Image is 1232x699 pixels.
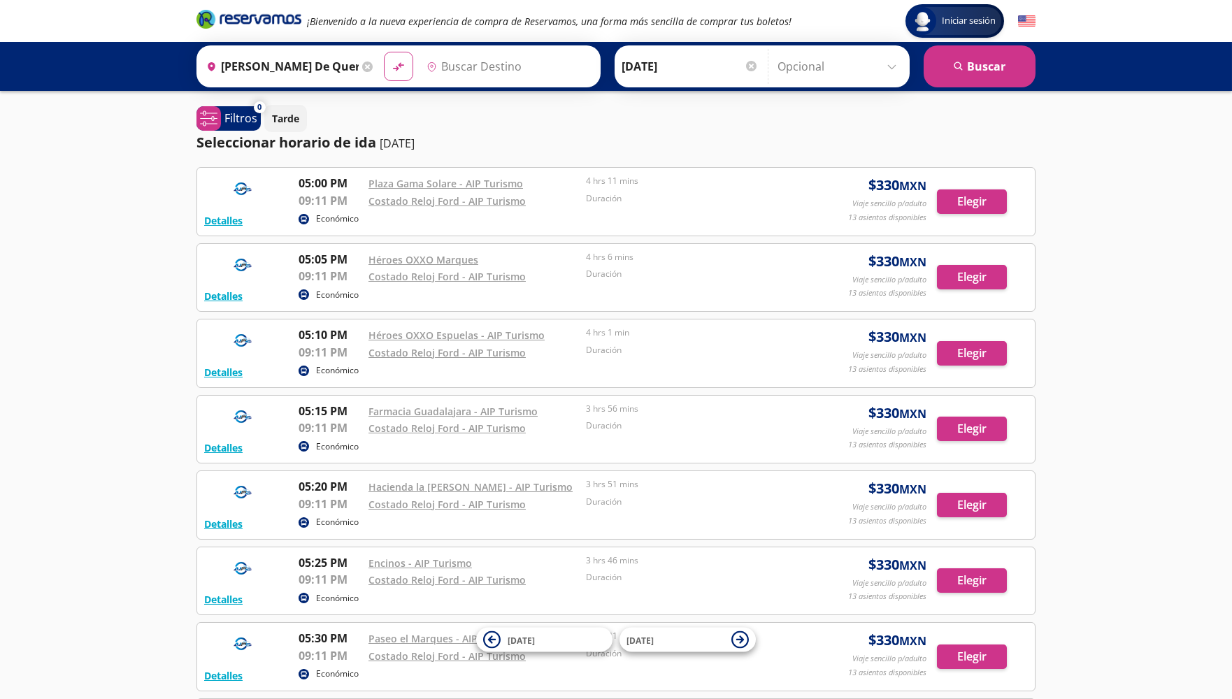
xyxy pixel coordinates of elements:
[476,628,613,652] button: [DATE]
[299,344,361,361] p: 09:11 PM
[848,515,926,527] p: 13 asientos disponibles
[196,106,261,131] button: 0Filtros
[937,417,1007,441] button: Elegir
[587,344,798,356] p: Duración
[587,496,798,508] p: Duración
[587,268,798,280] p: Duración
[587,478,798,491] p: 3 hrs 51 mins
[299,571,361,588] p: 09:11 PM
[368,346,526,359] a: Costado Reloj Ford - AIP Turismo
[868,630,926,651] span: $ 330
[204,478,281,506] img: RESERVAMOS
[204,326,281,354] img: RESERVAMOS
[899,178,926,194] small: MXN
[368,177,523,190] a: Plaza Gama Solare - AIP Turismo
[264,105,307,132] button: Tarde
[622,49,759,84] input: Elegir Fecha
[587,419,798,432] p: Duración
[299,647,361,664] p: 09:11 PM
[316,668,359,680] p: Económico
[852,577,926,589] p: Viaje sencillo p/adulto
[204,251,281,279] img: RESERVAMOS
[204,440,243,455] button: Detalles
[868,554,926,575] span: $ 330
[587,554,798,567] p: 3 hrs 46 mins
[316,364,359,377] p: Económico
[508,635,535,647] span: [DATE]
[204,668,243,683] button: Detalles
[204,175,281,203] img: RESERVAMOS
[924,45,1036,87] button: Buscar
[868,175,926,196] span: $ 330
[587,571,798,584] p: Duración
[368,329,545,342] a: Héroes OXXO Espuelas - AIP Turismo
[204,592,243,607] button: Detalles
[316,440,359,453] p: Económico
[299,419,361,436] p: 09:11 PM
[204,403,281,431] img: RESERVAMOS
[852,653,926,665] p: Viaje sencillo p/adulto
[899,330,926,345] small: MXN
[587,403,798,415] p: 3 hrs 56 mins
[899,558,926,573] small: MXN
[299,268,361,284] p: 09:11 PM
[868,326,926,347] span: $ 330
[778,49,903,84] input: Opcional
[196,8,301,34] a: Brand Logo
[316,289,359,301] p: Económico
[299,630,361,647] p: 05:30 PM
[852,349,926,361] p: Viaje sencillo p/adulto
[299,554,361,571] p: 05:25 PM
[196,8,301,29] i: Brand Logo
[848,212,926,224] p: 13 asientos disponibles
[299,251,361,268] p: 05:05 PM
[316,212,359,225] p: Económico
[587,175,798,187] p: 4 hrs 11 mins
[936,14,1001,28] span: Iniciar sesión
[368,253,478,266] a: Héroes OXXO Marques
[619,628,756,652] button: [DATE]
[316,592,359,605] p: Económico
[368,405,538,418] a: Farmacia Guadalajara - AIP Turismo
[368,573,526,586] a: Costado Reloj Ford - AIP Turismo
[937,493,1007,517] button: Elegir
[937,341,1007,366] button: Elegir
[299,192,361,209] p: 09:11 PM
[868,478,926,499] span: $ 330
[899,482,926,497] small: MXN
[868,251,926,272] span: $ 330
[316,516,359,528] p: Económico
[852,501,926,513] p: Viaje sencillo p/adulto
[299,175,361,192] p: 05:00 PM
[587,647,798,660] p: Duración
[272,111,299,126] p: Tarde
[899,254,926,270] small: MXN
[848,591,926,603] p: 13 asientos disponibles
[258,101,262,113] span: 0
[307,15,792,28] em: ¡Bienvenido a la nueva experiencia de compra de Reservamos, una forma más sencilla de comprar tus...
[852,426,926,438] p: Viaje sencillo p/adulto
[380,135,415,152] p: [DATE]
[852,274,926,286] p: Viaje sencillo p/adulto
[852,198,926,210] p: Viaje sencillo p/adulto
[204,365,243,380] button: Detalles
[368,632,520,645] a: Paseo el Marques - AIP Turismo
[299,496,361,512] p: 09:11 PM
[868,403,926,424] span: $ 330
[368,480,573,493] a: Hacienda la [PERSON_NAME] - AIP Turismo
[899,633,926,649] small: MXN
[421,49,593,84] input: Buscar Destino
[848,439,926,451] p: 13 asientos disponibles
[937,568,1007,593] button: Elegir
[848,667,926,679] p: 13 asientos disponibles
[587,192,798,205] p: Duración
[937,265,1007,289] button: Elegir
[204,213,243,228] button: Detalles
[201,49,359,84] input: Buscar Origen
[937,644,1007,669] button: Elegir
[299,478,361,495] p: 05:20 PM
[937,189,1007,214] button: Elegir
[368,421,526,435] a: Costado Reloj Ford - AIP Turismo
[299,403,361,419] p: 05:15 PM
[204,630,281,658] img: RESERVAMOS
